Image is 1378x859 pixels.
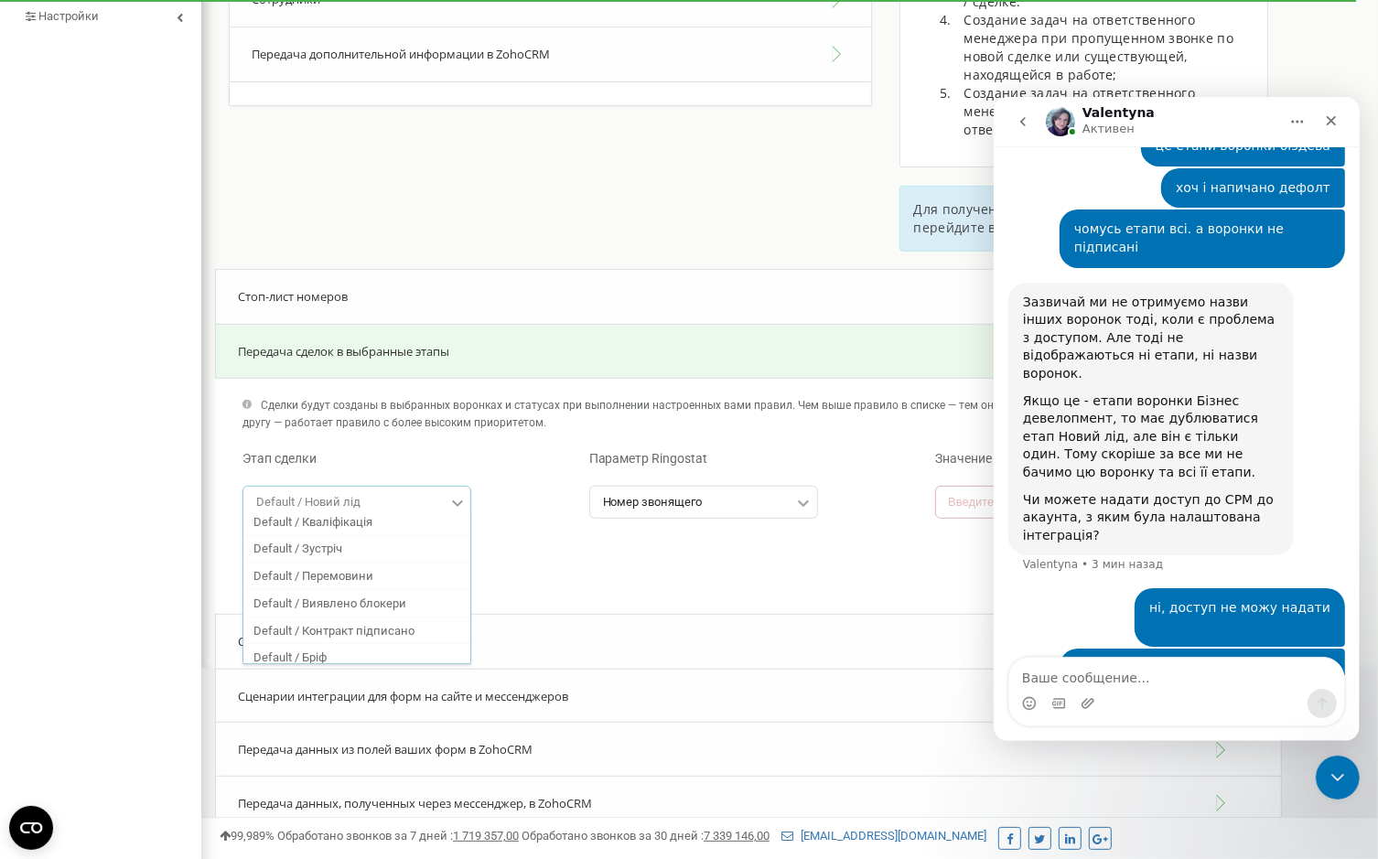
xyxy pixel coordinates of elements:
span: Default / Бріф [253,650,327,664]
span: Передача данных, полученных через мессенджер, в ZohoCRM [238,795,592,811]
button: Передача дополнительной информации в ZohoCRM [230,27,871,82]
span: Стоп-лист номеров [238,288,348,305]
span: Default / Зустріч [253,542,342,555]
u: 7 339 146,00 [704,829,770,843]
span: Настройки [38,9,99,23]
li: Создание задач на ответственного менеджера при пропущенном звонке по новой сделке или существующе... [955,11,1250,84]
span: Параметр Ringostat [589,451,708,466]
span: Сделки будут созданы в выбранных воронках и статусах при выполнении настроенных вами правил. Чем ... [242,399,1255,429]
a: [EMAIL_ADDRESS][DOMAIN_NAME] [781,829,986,843]
span: Этап сделки [242,451,317,466]
p: Для получения инструкции по интеграции перейдите в [914,200,1254,237]
span: Default / Перемовини [253,569,373,583]
div: Номер звонящего [603,496,703,508]
span: Default / Виявлено блокери [253,596,406,609]
span: Передача данных из полей ваших форм в ZohoCRM [238,741,533,757]
button: Open CMP widget [9,806,53,850]
span: Сценарии интеграции для звонков [238,633,436,650]
span: Сценарии интеграции для форм на сайте и мессенджеров [238,688,568,704]
span: 99,989% [220,829,275,843]
input: Введите значение [935,486,1155,518]
iframe: Intercom live chat [1316,756,1360,800]
span: Обработано звонков за 7 дней : [277,829,519,843]
span: Default / Кваліфікація [253,514,372,528]
span: Значение параметра [935,451,1060,466]
span: Передача сделок в выбранные этапы [238,343,449,360]
u: 1 719 357,00 [453,829,519,843]
li: Создание задач на ответственного менеджера по заявке, если на звонок ответил коллега. [955,84,1250,139]
iframe: Intercom live chat [994,97,1360,741]
span: Обработано звонков за 30 дней : [522,829,770,843]
span: Default / Контракт підписано [253,623,414,637]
